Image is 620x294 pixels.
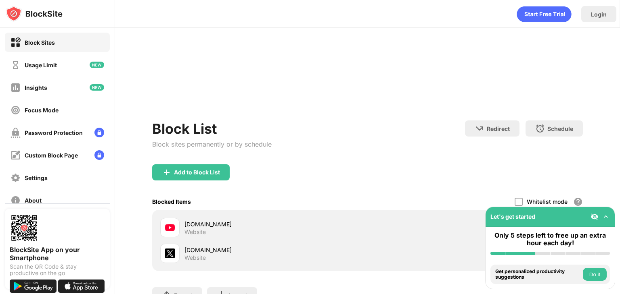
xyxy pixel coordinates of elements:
[152,120,272,137] div: Block List
[25,174,48,181] div: Settings
[10,213,39,242] img: options-page-qr-code.png
[517,6,572,22] div: animation
[25,152,78,159] div: Custom Block Page
[25,84,47,91] div: Insights
[495,269,581,280] div: Get personalized productivity suggestions
[10,195,21,205] img: about-off.svg
[25,39,55,46] div: Block Sites
[10,173,21,183] img: settings-off.svg
[10,128,21,138] img: password-protection-off.svg
[10,105,21,115] img: focus-off.svg
[58,280,105,293] img: download-on-the-app-store.svg
[152,50,583,111] iframe: Banner
[25,197,42,204] div: About
[174,169,220,176] div: Add to Block List
[10,246,105,262] div: BlockSite App on your Smartphone
[6,6,63,22] img: logo-blocksite.svg
[591,213,599,221] img: eye-not-visible.svg
[490,232,610,247] div: Only 5 steps left to free up an extra hour each day!
[152,140,272,148] div: Block sites permanently or by schedule
[165,248,175,258] img: favicons
[490,213,535,220] div: Let's get started
[90,84,104,91] img: new-icon.svg
[602,213,610,221] img: omni-setup-toggle.svg
[547,125,573,132] div: Schedule
[591,11,607,18] div: Login
[527,198,568,205] div: Whitelist mode
[184,220,367,228] div: [DOMAIN_NAME]
[94,150,104,160] img: lock-menu.svg
[152,198,191,205] div: Blocked Items
[25,107,59,114] div: Focus Mode
[25,129,83,136] div: Password Protection
[487,125,510,132] div: Redirect
[10,263,105,276] div: Scan the QR Code & stay productive on the go
[10,83,21,93] img: insights-off.svg
[10,280,57,293] img: get-it-on-google-play.svg
[10,60,21,70] img: time-usage-off.svg
[90,62,104,68] img: new-icon.svg
[25,62,57,68] div: Usage Limit
[184,254,206,261] div: Website
[165,223,175,232] img: favicons
[184,228,206,236] div: Website
[10,37,21,48] img: block-on.svg
[184,246,367,254] div: [DOMAIN_NAME]
[583,268,607,281] button: Do it
[94,128,104,137] img: lock-menu.svg
[10,150,21,160] img: customize-block-page-off.svg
